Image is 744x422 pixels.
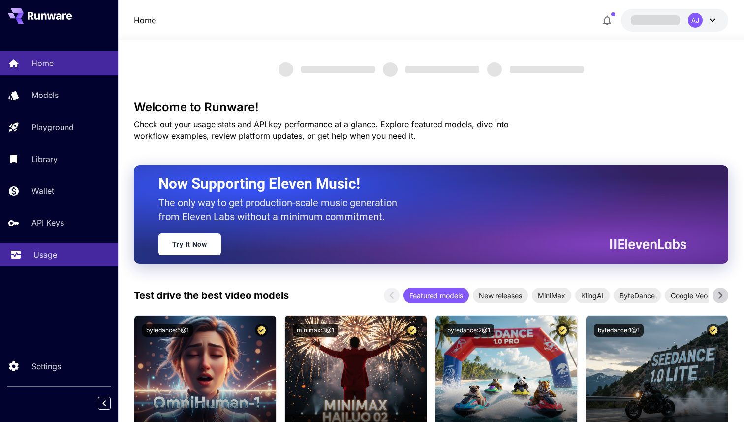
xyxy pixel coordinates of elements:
[134,288,289,303] p: Test drive the best video models
[33,249,57,260] p: Usage
[443,324,494,337] button: bytedance:2@1
[158,174,679,193] h2: Now Supporting Eleven Music!
[142,324,193,337] button: bytedance:5@1
[665,291,713,301] span: Google Veo
[707,324,720,337] button: Certified Model – Vetted for best performance and includes a commercial license.
[158,196,404,224] p: The only way to get production-scale music generation from Eleven Labs without a minimum commitment.
[594,324,644,337] button: bytedance:1@1
[614,288,661,303] div: ByteDance
[575,291,610,301] span: KlingAI
[158,233,221,255] a: Try It Now
[255,324,268,337] button: Certified Model – Vetted for best performance and includes a commercial license.
[532,291,571,301] span: MiniMax
[134,100,728,114] h3: Welcome to Runware!
[403,288,469,303] div: Featured models
[473,291,528,301] span: New releases
[31,121,74,133] p: Playground
[405,324,419,337] button: Certified Model – Vetted for best performance and includes a commercial license.
[31,153,58,165] p: Library
[31,185,54,196] p: Wallet
[532,288,571,303] div: MiniMax
[31,360,61,372] p: Settings
[665,288,713,303] div: Google Veo
[134,119,509,141] span: Check out your usage stats and API key performance at a glance. Explore featured models, dive int...
[688,13,703,28] div: AJ
[293,324,338,337] button: minimax:3@1
[614,291,661,301] span: ByteDance
[31,89,59,101] p: Models
[31,57,54,69] p: Home
[575,288,610,303] div: KlingAI
[31,217,64,228] p: API Keys
[473,288,528,303] div: New releases
[556,324,569,337] button: Certified Model – Vetted for best performance and includes a commercial license.
[621,9,728,32] button: AJ
[134,14,156,26] nav: breadcrumb
[98,397,111,410] button: Collapse sidebar
[134,14,156,26] a: Home
[403,291,469,301] span: Featured models
[105,394,118,412] div: Collapse sidebar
